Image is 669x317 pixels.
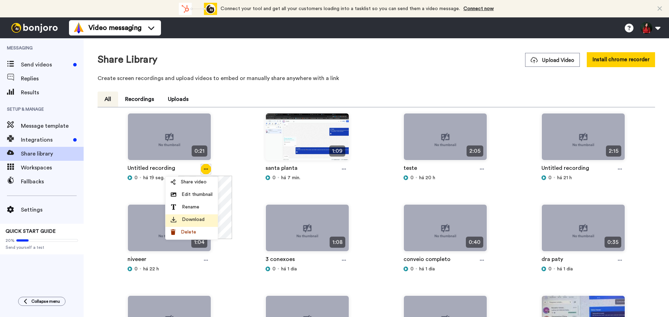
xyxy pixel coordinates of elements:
span: 1:09 [329,145,345,157]
span: Download [182,216,205,223]
div: há 1 dia [266,266,349,272]
button: Upload Video [525,53,580,67]
span: Workspaces [21,164,84,172]
span: 0 [548,266,552,272]
a: Untitled recording [541,164,589,174]
span: 2:15 [606,145,621,157]
span: 0 [272,174,276,181]
a: santa planta [266,164,298,174]
img: no-thumbnail.jpg [542,205,625,257]
span: Rename [182,204,199,211]
span: Upload Video [531,57,574,64]
img: no-thumbnail.jpg [266,205,349,257]
img: bj-logo-header-white.svg [8,23,61,33]
span: Settings [21,206,84,214]
p: Create screen recordings and upload videos to embed or manually share anywhere with a link [98,74,655,82]
span: Edit thumbnail [182,191,213,198]
span: Delete [181,229,196,236]
span: 0 [410,174,414,181]
img: no-thumbnail.jpg [128,113,211,166]
span: Replies [21,74,84,83]
div: há 7 min. [266,174,349,181]
div: há 19 seg. [128,174,211,181]
div: há 20 h [403,174,487,181]
button: Recordings [118,92,161,107]
h1: Share Library [98,54,157,65]
span: Results [21,88,84,97]
span: Message template [21,122,84,130]
a: 3 conexoes [266,255,295,266]
img: no-thumbnail.jpg [128,205,211,257]
img: vm-color.svg [73,22,84,33]
span: Collapse menu [31,299,60,304]
span: 0 [134,266,138,272]
img: no-thumbnail.jpg [404,113,487,166]
img: no-thumbnail.jpg [404,205,487,257]
span: Video messaging [89,23,141,33]
a: dra paty [541,255,563,266]
span: 0 [548,174,552,181]
button: Collapse menu [18,297,66,306]
span: Share library [21,150,84,158]
span: 0 [272,266,276,272]
span: 0:21 [192,145,207,157]
div: há 21 h [541,174,625,181]
span: Connect your tool and get all your customers loading into a tasklist so you can send them a video... [221,6,460,11]
div: animation [179,3,217,15]
span: Share video [181,179,207,185]
span: QUICK START GUIDE [6,229,56,234]
img: no-thumbnail.jpg [542,113,625,166]
a: conveio completo [403,255,451,266]
a: Connect now [463,6,494,11]
span: 2:05 [467,145,483,157]
a: niveeer [128,255,146,266]
span: Send yourself a test [6,245,78,250]
span: 1:04 [191,237,207,248]
img: 5065e180-de3a-4217-a6e6-d6a20447dd77_thumbnail_source_1758648849.jpg [266,113,349,166]
div: há 1 dia [541,266,625,272]
span: Send videos [21,61,70,69]
span: Fallbacks [21,177,84,186]
span: 0:40 [466,237,483,248]
button: Uploads [161,92,195,107]
div: há 1 dia [403,266,487,272]
span: Integrations [21,136,70,144]
a: Untitled recording [128,164,175,174]
button: All [98,92,118,107]
span: 20% [6,238,15,243]
span: 0 [410,266,414,272]
a: teste [403,164,417,174]
span: 0:35 [605,237,621,248]
div: há 22 h [128,266,211,272]
span: 1:08 [330,237,345,248]
span: 0 [134,174,138,181]
button: Install chrome recorder [587,52,655,67]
